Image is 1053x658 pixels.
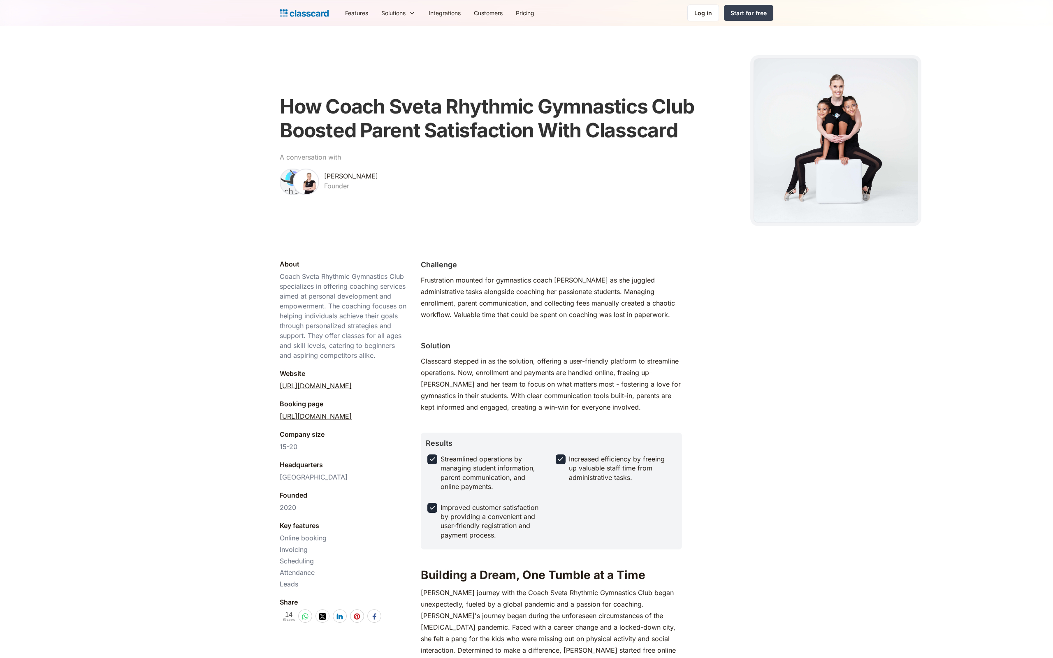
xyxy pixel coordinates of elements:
[421,355,682,413] div: Classcard stepped in as the solution, offering a user-friendly platform to streamline operations....
[467,4,509,22] a: Customers
[302,613,308,620] img: whatsapp-white sharing button
[280,490,307,500] div: Founded
[381,9,406,17] div: Solutions
[280,460,323,470] div: Headquarters
[426,438,452,449] h2: Results
[694,9,712,17] div: Log in
[375,4,422,22] div: Solutions
[421,259,457,270] h2: Challenge
[421,274,682,320] div: Frustration mounted for gymnastics coach [PERSON_NAME] as she juggled administrative tasks alongs...
[280,544,327,554] div: Invoicing
[283,618,295,622] span: Shares
[569,454,674,482] div: Increased efficiency by freeing up valuable staff time from administrative tasks.
[687,5,719,21] a: Log in
[280,381,352,391] a: [URL][DOMAIN_NAME]
[280,411,352,421] a: [URL][DOMAIN_NAME]
[324,171,378,181] div: [PERSON_NAME]
[280,533,327,543] div: Online booking
[441,503,546,540] div: Improved customer satisfaction by providing a convenient and user-friendly registration and payme...
[280,368,305,378] div: Website
[724,5,773,21] a: Start for free
[441,454,546,491] div: Streamlined operations by managing student information, parent communication, and online payments.
[280,568,327,577] div: Attendance
[339,4,375,22] a: Features
[421,340,450,351] h2: Solution
[354,613,360,620] img: pinterest-white sharing button
[280,271,408,360] div: Coach Sveta Rhythmic Gymnastics Club specializes in offering coaching services aimed at personal ...
[280,429,325,439] div: Company size
[280,472,348,482] div: [GEOGRAPHIC_DATA]
[280,399,323,409] div: Booking page
[509,4,541,22] a: Pricing
[283,611,295,618] span: 14
[336,613,343,620] img: linkedin-white sharing button
[280,579,327,589] div: Leads
[324,181,349,191] div: Founder
[371,613,378,620] img: facebook-white sharing button
[280,521,319,531] div: Key features
[422,4,467,22] a: Integrations
[280,259,299,269] div: About
[280,442,297,452] div: 15-20
[280,556,327,566] div: Scheduling
[280,7,329,19] a: Logo
[319,613,326,620] img: twitter-white sharing button
[280,152,341,162] div: A conversation with
[280,503,296,512] div: 2020
[280,597,298,607] div: Share
[731,9,767,17] div: Start for free
[421,568,682,582] h2: Building a Dream, One Tumble at a Time
[280,95,740,142] h1: How Coach Sveta Rhythmic Gymnastics Club Boosted Parent Satisfaction With Classcard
